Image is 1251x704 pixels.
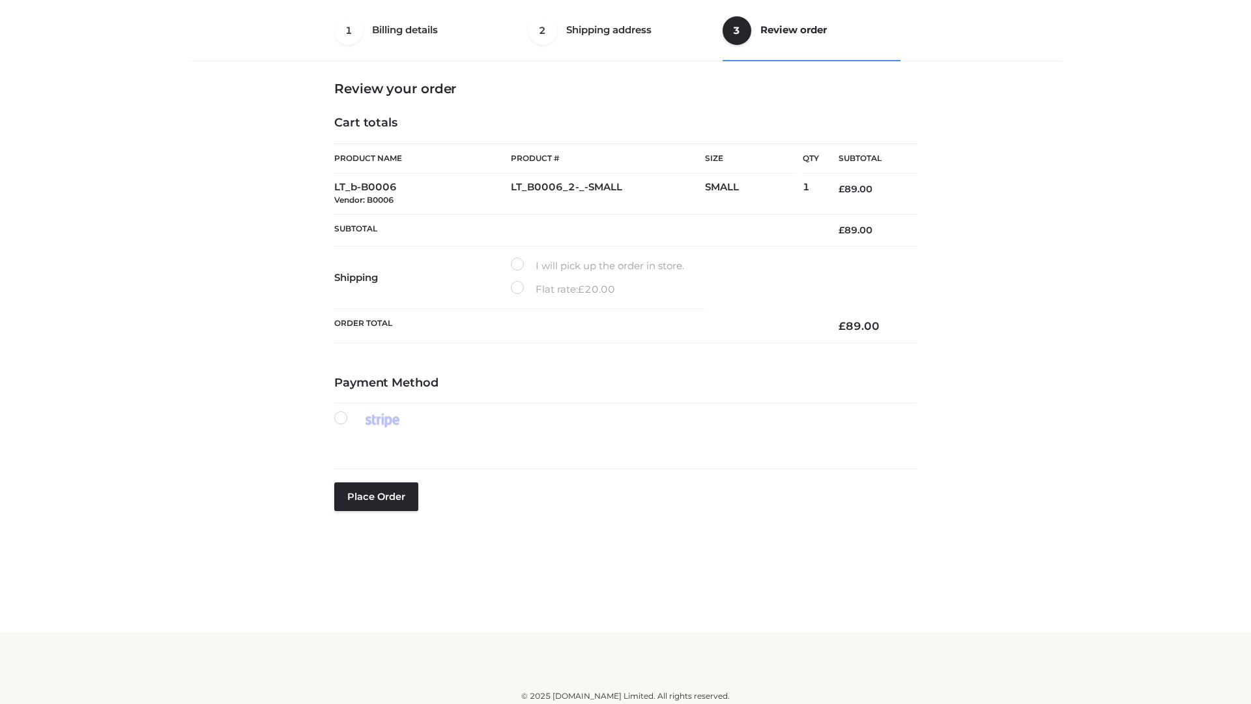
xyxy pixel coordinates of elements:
td: 1 [803,173,819,214]
label: I will pick up the order in store. [511,257,684,274]
h3: Review your order [334,81,917,96]
td: LT_b-B0006 [334,173,511,214]
button: Place order [334,482,418,511]
span: £ [839,319,846,332]
th: Subtotal [819,144,917,173]
th: Subtotal [334,214,819,246]
th: Shipping [334,246,511,309]
h4: Payment Method [334,376,917,390]
bdi: 89.00 [839,319,880,332]
th: Size [705,144,796,173]
td: LT_B0006_2-_-SMALL [511,173,705,214]
bdi: 89.00 [839,183,872,195]
div: © 2025 [DOMAIN_NAME] Limited. All rights reserved. [194,690,1057,703]
span: £ [839,224,844,236]
small: Vendor: B0006 [334,195,394,205]
th: Order Total [334,309,819,344]
label: Flat rate: [511,281,615,298]
th: Product # [511,143,705,173]
span: £ [839,183,844,195]
h4: Cart totals [334,116,917,130]
span: £ [578,283,584,295]
bdi: 20.00 [578,283,615,295]
td: SMALL [705,173,803,214]
bdi: 89.00 [839,224,872,236]
th: Qty [803,143,819,173]
th: Product Name [334,143,511,173]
